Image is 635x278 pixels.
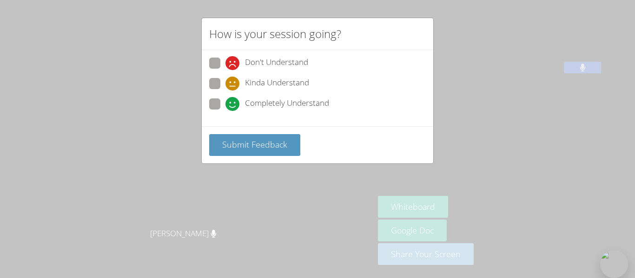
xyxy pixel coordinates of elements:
span: Completely Understand [245,97,329,111]
img: bubble.svg [600,250,628,278]
span: Kinda Understand [245,77,309,91]
button: Submit Feedback [209,134,300,156]
span: Submit Feedback [222,139,287,150]
span: Don't Understand [245,56,308,70]
h2: How is your session going? [209,26,341,42]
